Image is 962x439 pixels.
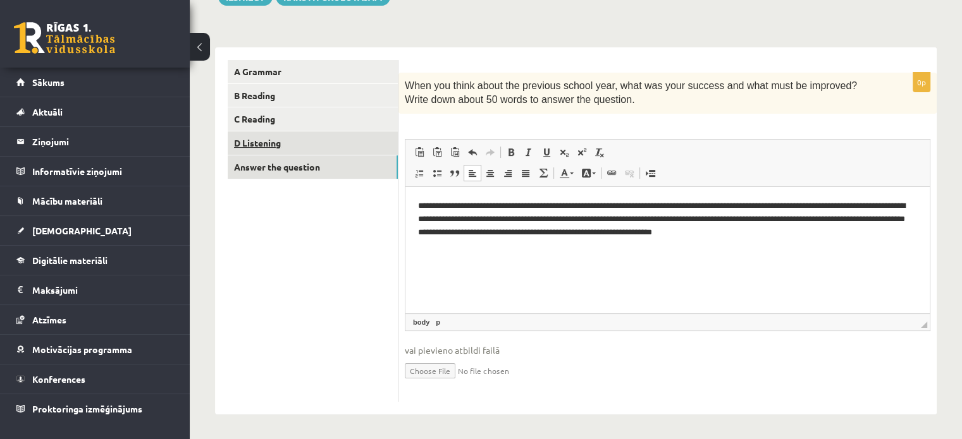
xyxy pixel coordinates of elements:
[16,127,174,156] a: Ziņojumi
[502,144,520,160] a: Treknraksts (vadīšanas taustiņš+B)
[464,144,481,160] a: Atcelt (vadīšanas taustiņš+Z)
[499,165,517,181] a: Izlīdzināt pa labi
[446,165,464,181] a: Bloka citāts
[446,144,464,160] a: Ievietot no Worda
[16,364,174,394] a: Konferences
[520,144,538,160] a: Slīpraksts (vadīšanas taustiņš+I)
[410,144,428,160] a: Ielīmēt (vadīšanas taustiņš+V)
[555,165,577,181] a: Teksta krāsa
[591,144,608,160] a: Noņemt stilus
[428,144,446,160] a: Ievietot kā vienkāršu tekstu (vadīšanas taustiņš+pārslēgšanas taustiņš+V)
[481,144,499,160] a: Atkārtot (vadīšanas taustiņš+Y)
[16,97,174,126] a: Aktuāli
[32,76,65,88] span: Sākums
[32,127,174,156] legend: Ziņojumi
[410,165,428,181] a: Ievietot/noņemt numurētu sarakstu
[228,155,398,179] a: Answer the question
[538,144,555,160] a: Pasvītrojums (vadīšanas taustiņš+U)
[405,344,930,357] span: vai pievieno atbildi failā
[16,216,174,245] a: [DEMOGRAPHIC_DATA]
[16,157,174,186] a: Informatīvie ziņojumi
[32,106,63,117] span: Aktuāli
[433,316,443,328] a: p elements
[481,165,499,181] a: Centrēti
[428,165,446,181] a: Ievietot/noņemt sarakstu ar aizzīmēm
[32,373,85,385] span: Konferences
[32,225,132,236] span: [DEMOGRAPHIC_DATA]
[32,157,174,186] legend: Informatīvie ziņojumi
[16,186,174,215] a: Mācību materiāli
[32,314,66,325] span: Atzīmes
[603,165,620,181] a: Saite (vadīšanas taustiņš+K)
[620,165,638,181] a: Atsaistīt
[517,165,534,181] a: Izlīdzināt malas
[16,394,174,423] a: Proktoringa izmēģinājums
[14,22,115,54] a: Rīgas 1. Tālmācības vidusskola
[228,131,398,155] a: D Listening
[405,187,930,313] iframe: Bagātinātā teksta redaktors, wiswyg-editor-user-answer-47024881324080
[16,68,174,97] a: Sākums
[16,275,174,304] a: Maksājumi
[32,255,108,266] span: Digitālie materiāli
[534,165,552,181] a: Math
[641,165,659,181] a: Ievietot lapas pārtraukumu drukai
[228,84,398,107] a: B Reading
[16,335,174,364] a: Motivācijas programma
[32,275,174,304] legend: Maksājumi
[577,165,600,181] a: Fona krāsa
[913,72,930,92] p: 0p
[32,195,102,207] span: Mācību materiāli
[405,80,857,105] span: When you think about the previous school year, what was your success and what must be improved? W...
[16,305,174,334] a: Atzīmes
[410,316,432,328] a: body elements
[228,60,398,83] a: A Grammar
[573,144,591,160] a: Augšraksts
[921,322,927,328] span: Mērogot
[32,344,132,355] span: Motivācijas programma
[228,107,398,131] a: C Reading
[16,246,174,275] a: Digitālie materiāli
[464,165,481,181] a: Izlīdzināt pa kreisi
[32,403,142,414] span: Proktoringa izmēģinājums
[555,144,573,160] a: Apakšraksts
